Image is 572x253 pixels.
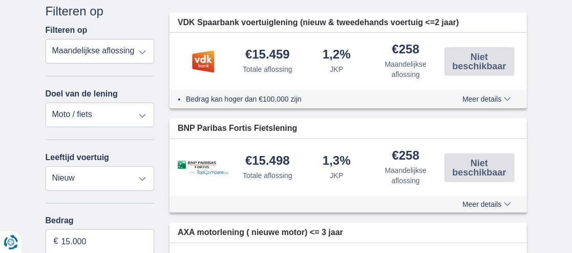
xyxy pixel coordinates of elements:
span: Niet beschikbaar [448,52,512,71]
label: Leeftijd voertuig [46,153,109,162]
div: 1,3% [323,154,351,168]
div: 1,2% [323,48,351,62]
span: Meer details [462,95,511,103]
span: € [54,236,58,247]
div: JKP [330,170,344,181]
img: product.pl.alt BNP Paribas Fortis [178,161,229,176]
span: BNP Paribas Fortis Fietslening [178,123,298,134]
label: Filteren op [46,26,88,35]
li: Bedrag kan hoger dan €100.000 zijn [186,94,440,104]
div: Filteren op [46,3,155,20]
span: AXA motorlening ( nieuwe motor) <= 3 jaar [178,227,343,239]
button: Niet beschikbaar [444,47,515,76]
button: Meer details [455,200,518,208]
div: €258 [392,43,419,57]
span: Meer details [462,201,511,208]
div: €15.459 [245,48,290,62]
label: Bedrag [46,216,155,225]
button: Niet beschikbaar [444,153,515,182]
div: Maandelijkse aflossing [375,165,436,186]
div: Totale aflossing [243,64,292,74]
div: JKP [330,64,344,74]
div: €15.498 [245,154,290,168]
div: €258 [392,149,419,163]
div: Totale aflossing [243,170,292,181]
img: product.pl.alt VDK bank [178,49,229,74]
div: Maandelijkse aflossing [375,59,436,80]
span: Niet beschikbaar [448,159,512,177]
label: Doel van de lening [46,89,118,99]
button: Meer details [455,95,518,103]
span: VDK Spaarbank voertuiglening (nieuw & tweedehands voertuig <=2 jaar) [178,17,459,29]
